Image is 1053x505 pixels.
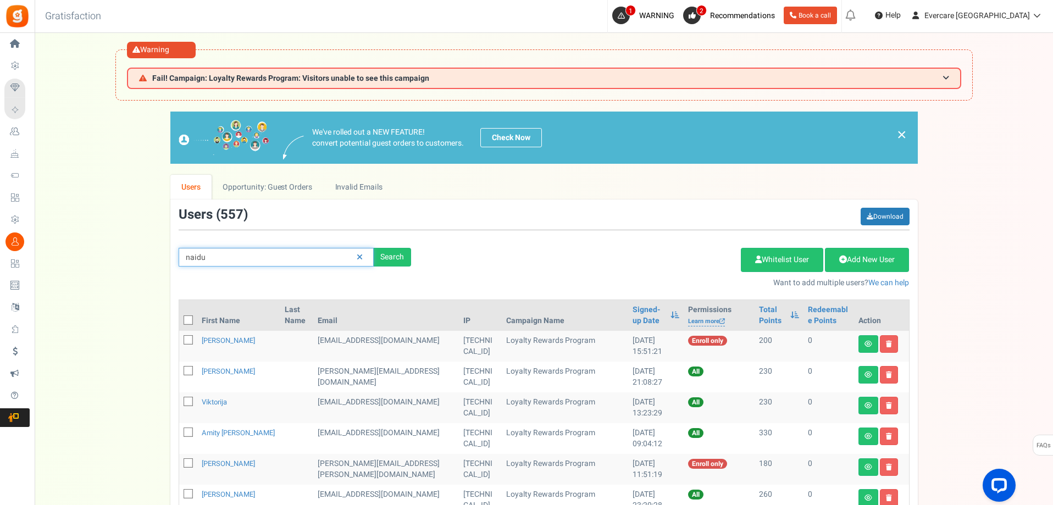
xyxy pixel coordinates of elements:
[374,248,411,267] div: Search
[280,300,313,331] th: Last Name
[803,331,854,362] td: 0
[886,402,892,409] i: Delete user
[313,362,459,392] td: [PERSON_NAME][EMAIL_ADDRESS][DOMAIN_NAME]
[886,433,892,440] i: Delete user
[688,459,727,469] span: Enroll only
[864,433,872,440] i: View details
[688,490,703,500] span: All
[179,208,248,222] h3: Users ( )
[179,248,374,267] input: Search by email or name
[628,454,684,485] td: [DATE] 11:51:19
[502,362,628,392] td: Loyalty Rewards Program
[755,392,803,423] td: 230
[202,397,227,407] a: Viktorija
[502,423,628,454] td: Loyalty Rewards Program
[688,367,703,376] span: All
[864,464,872,470] i: View details
[313,392,459,423] td: [EMAIL_ADDRESS][DOMAIN_NAME]
[628,331,684,362] td: [DATE] 15:51:21
[502,300,628,331] th: Campaign Name
[502,392,628,423] td: Loyalty Rewards Program
[502,454,628,485] td: Loyalty Rewards Program
[459,454,501,485] td: [TECHNICAL_ID]
[864,402,872,409] i: View details
[886,464,892,470] i: Delete user
[755,362,803,392] td: 230
[639,10,674,21] span: WARNING
[688,397,703,407] span: All
[688,336,727,346] span: Enroll only
[864,371,872,378] i: View details
[803,454,854,485] td: 0
[127,42,196,58] div: Warning
[5,4,30,29] img: Gratisfaction
[313,454,459,485] td: [PERSON_NAME][EMAIL_ADDRESS][PERSON_NAME][DOMAIN_NAME]
[755,331,803,362] td: 200
[628,423,684,454] td: [DATE] 09:04:12
[803,362,854,392] td: 0
[351,248,368,267] a: Reset
[220,205,243,224] span: 557
[784,7,837,24] a: Book a call
[459,392,501,423] td: [TECHNICAL_ID]
[313,331,459,362] td: [EMAIL_ADDRESS][DOMAIN_NAME]
[459,362,501,392] td: [TECHNICAL_ID]
[886,371,892,378] i: Delete user
[283,136,304,159] img: images
[428,278,910,288] p: Want to add multiple users?
[202,458,255,469] a: [PERSON_NAME]
[202,428,275,438] a: Amity [PERSON_NAME]
[633,304,665,326] a: Signed-up Date
[755,454,803,485] td: 180
[312,127,464,149] p: We've rolled out a NEW FEATURE! convert potential guest orders to customers.
[924,10,1030,21] span: Evercare [GEOGRAPHIC_DATA]
[755,423,803,454] td: 330
[883,10,901,21] span: Help
[33,5,113,27] h3: Gratisfaction
[683,7,779,24] a: 2 Recommendations
[684,300,755,331] th: Permissions
[202,489,255,500] a: [PERSON_NAME]
[871,7,905,24] a: Help
[759,304,785,326] a: Total Points
[803,392,854,423] td: 0
[696,5,707,16] span: 2
[212,175,323,199] a: Opportunity: Guest Orders
[459,331,501,362] td: [TECHNICAL_ID]
[202,335,255,346] a: [PERSON_NAME]
[688,428,703,438] span: All
[502,331,628,362] td: Loyalty Rewards Program
[313,300,459,331] th: Email
[459,423,501,454] td: [TECHNICAL_ID]
[324,175,394,199] a: Invalid Emails
[886,495,892,501] i: Delete user
[886,341,892,347] i: Delete user
[170,175,212,199] a: Users
[313,423,459,454] td: [EMAIL_ADDRESS][DOMAIN_NAME]
[628,392,684,423] td: [DATE] 13:23:29
[179,120,269,156] img: images
[825,248,909,272] a: Add New User
[741,248,823,272] a: Whitelist User
[864,495,872,501] i: View details
[803,423,854,454] td: 0
[1036,435,1051,456] span: FAQs
[854,300,909,331] th: Action
[625,5,636,16] span: 1
[864,341,872,347] i: View details
[808,304,849,326] a: Redeemable Points
[152,74,429,82] span: Fail! Campaign: Loyalty Rewards Program: Visitors unable to see this campaign
[612,7,679,24] a: 1 WARNING
[628,362,684,392] td: [DATE] 21:08:27
[688,317,725,326] a: Learn more
[459,300,501,331] th: IP
[480,128,542,147] a: Check Now
[202,366,255,376] a: [PERSON_NAME]
[897,128,907,141] a: ×
[868,277,909,288] a: We can help
[197,300,281,331] th: First Name
[710,10,775,21] span: Recommendations
[861,208,910,225] a: Download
